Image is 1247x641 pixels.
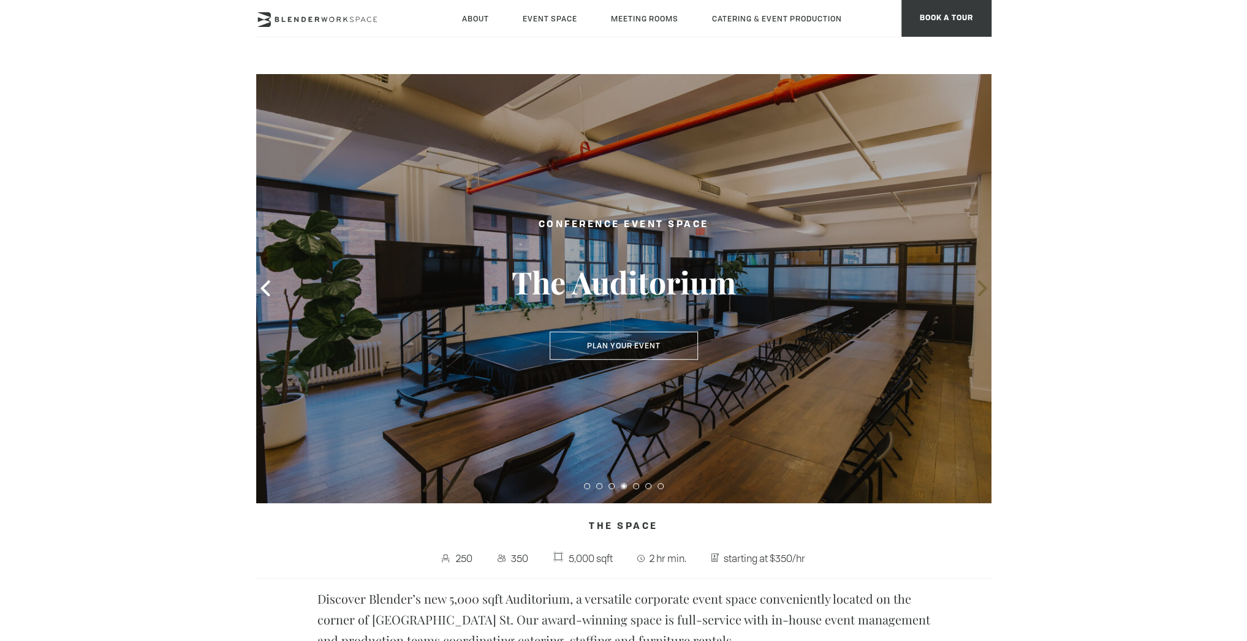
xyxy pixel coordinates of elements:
[566,549,616,568] span: 5,000 sqft
[550,332,698,360] button: Plan Your Event
[453,549,476,568] span: 250
[483,217,765,233] h2: Conference Event Space
[721,549,808,568] span: starting at $350/hr
[1026,484,1247,641] iframe: Chat Widget
[508,549,531,568] span: 350
[646,549,689,568] span: 2 hr min.
[483,263,765,301] h3: The Auditorium
[256,515,991,539] h4: The Space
